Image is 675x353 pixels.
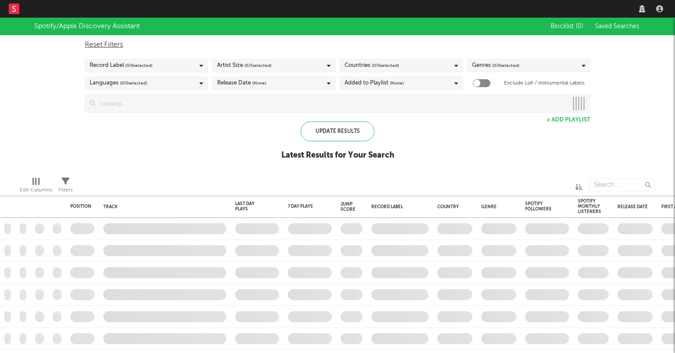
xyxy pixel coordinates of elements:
[217,78,266,88] div: Release Date
[481,204,512,210] div: Genre
[120,78,147,88] span: ( 0 / 0 selected)
[70,204,91,209] div: Position
[504,78,584,88] label: Exclude Lofi / Instrumental Labels
[437,204,468,210] div: Country
[20,174,52,199] div: Edit Columns
[95,95,568,112] input: Loading...
[103,204,222,210] div: Track
[551,23,583,29] span: Blocklist
[472,60,519,71] div: Genres
[617,204,648,210] div: Release Date
[390,78,404,88] span: (None)
[281,150,394,161] div: Latest Results for Your Search
[235,201,266,212] div: Last Day Plays
[345,78,404,88] div: Added to Playlist
[244,60,272,71] span: ( 0 / 5 selected)
[576,23,583,29] span: ( 0 )
[20,185,52,195] div: Edit Columns
[90,60,152,71] div: Record Label
[341,202,356,212] div: Jump Score
[589,178,655,191] input: Search...
[217,60,272,71] div: Artist Size
[85,40,590,50] div: Reset Filters
[595,23,641,29] span: Saved Searches
[592,23,641,30] button: Saved Searches
[252,78,266,88] span: (None)
[58,174,73,199] div: Filters
[525,201,556,212] div: Spotify Followers
[372,60,399,71] span: ( 0 / 0 selected)
[492,60,519,71] span: ( 0 / 0 selected)
[34,21,140,32] div: Spotify/Apple Discovery Assistant
[547,117,590,123] button: + Add Playlist
[58,185,73,195] div: Filters
[578,199,601,214] div: Spotify Monthly Listeners
[371,204,424,210] div: Record Label
[288,204,319,209] div: 7 Day Plays
[345,60,399,71] div: Countries
[125,60,152,71] span: ( 0 / 6 selected)
[301,121,374,141] div: Update Results
[90,78,147,88] div: Languages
